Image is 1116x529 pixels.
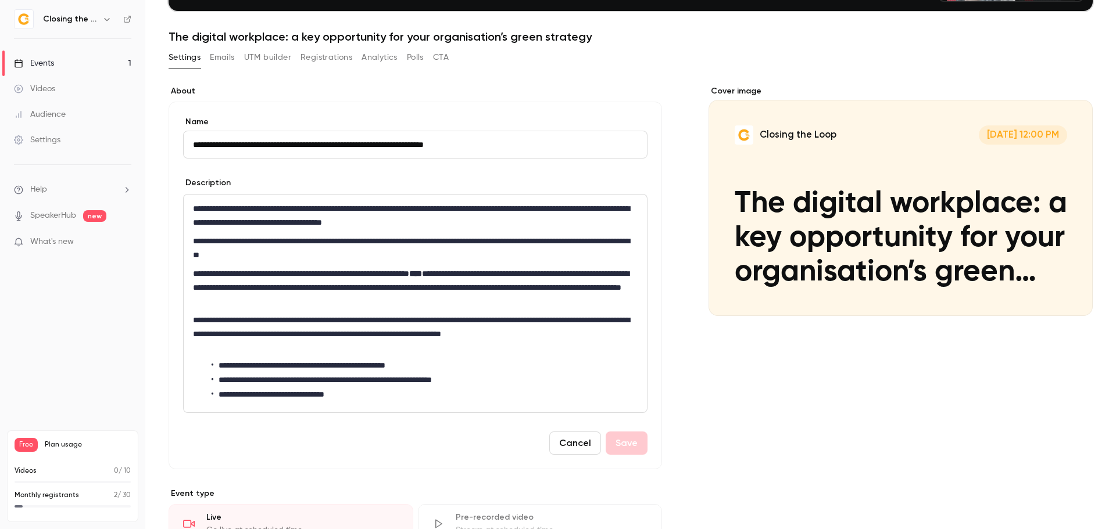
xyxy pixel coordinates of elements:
[14,134,60,146] div: Settings
[15,10,33,28] img: Closing the Loop
[183,177,231,189] label: Description
[30,236,74,248] span: What's new
[15,466,37,476] p: Videos
[244,48,291,67] button: UTM builder
[183,116,648,128] label: Name
[301,48,352,67] button: Registrations
[362,48,398,67] button: Analytics
[14,183,131,196] li: help-dropdown-opener
[30,210,76,222] a: SpeakerHub
[210,48,234,67] button: Emails
[549,431,601,455] button: Cancel
[169,30,1093,44] h1: The digital workplace: a key opportunity for your organisation’s green strategy
[14,57,54,69] div: Events
[45,440,131,449] span: Plan usage
[114,490,131,501] p: / 30
[83,210,106,222] span: new
[169,85,662,97] label: About
[456,512,648,523] div: Pre-recorded video
[114,492,117,499] span: 2
[14,83,55,95] div: Videos
[15,490,79,501] p: Monthly registrants
[183,194,648,413] section: description
[30,183,47,196] span: Help
[43,13,98,25] h6: Closing the Loop
[114,467,119,474] span: 0
[407,48,424,67] button: Polls
[114,466,131,476] p: / 10
[433,48,449,67] button: CTA
[117,237,131,247] iframe: Noticeable Trigger
[169,488,662,499] p: Event type
[709,85,1093,316] section: Cover image
[15,438,38,452] span: Free
[184,195,647,412] div: editor
[709,85,1093,97] label: Cover image
[206,512,399,523] div: Live
[14,109,66,120] div: Audience
[169,48,201,67] button: Settings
